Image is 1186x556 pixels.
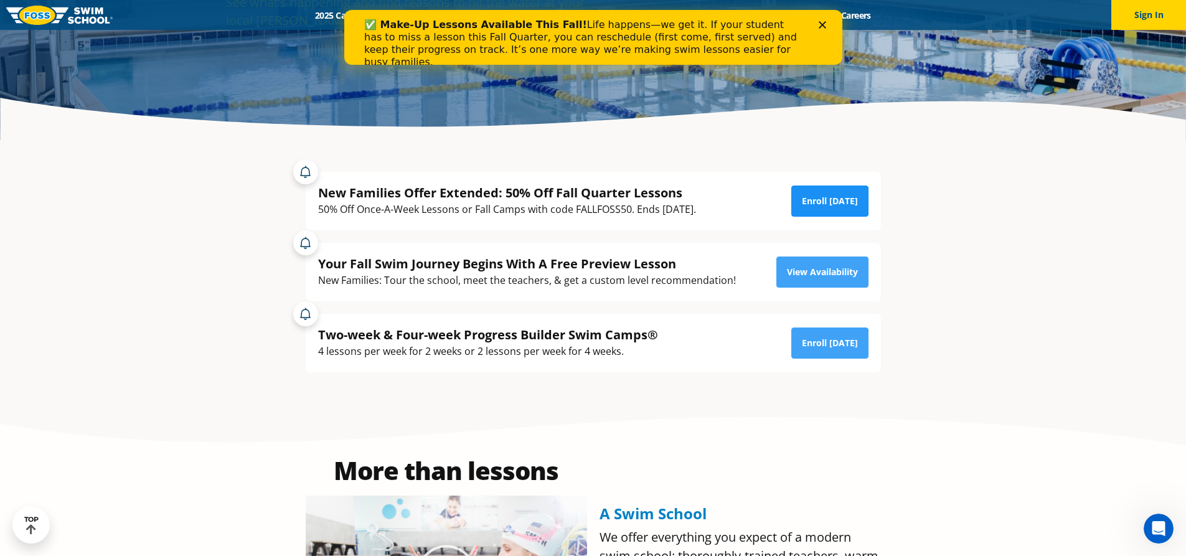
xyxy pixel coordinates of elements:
[776,257,868,288] a: View Availability
[344,10,842,65] iframe: Intercom live chat banner
[830,9,882,21] a: Careers
[304,9,382,21] a: 2025 Calendar
[791,9,830,21] a: Blog
[318,343,658,360] div: 4 lessons per week for 2 weeks or 2 lessons per week for 4 weeks.
[20,9,458,59] div: Life happens—we get it. If your student has to miss a lesson this Fall Quarter, you can reschedul...
[306,458,587,483] h2: More than lessons
[20,9,243,21] b: ✅ Make-Up Lessons Available This Fall!
[791,186,868,217] a: Enroll [DATE]
[544,9,659,21] a: About [PERSON_NAME]
[791,327,868,359] a: Enroll [DATE]
[318,272,736,289] div: New Families: Tour the school, meet the teachers, & get a custom level recommendation!
[659,9,791,21] a: Swim Like [PERSON_NAME]
[6,6,113,25] img: FOSS Swim School Logo
[24,516,39,535] div: TOP
[382,9,435,21] a: Schools
[318,184,696,201] div: New Families Offer Extended: 50% Off Fall Quarter Lessons
[1144,514,1174,544] iframe: Intercom live chat
[474,11,487,19] div: Close
[600,503,707,524] span: A Swim School
[318,255,736,272] div: Your Fall Swim Journey Begins With A Free Preview Lesson
[435,9,544,21] a: Swim Path® Program
[318,326,658,343] div: Two-week & Four-week Progress Builder Swim Camps®
[318,201,696,218] div: 50% Off Once-A-Week Lessons or Fall Camps with code FALLFOSS50. Ends [DATE].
